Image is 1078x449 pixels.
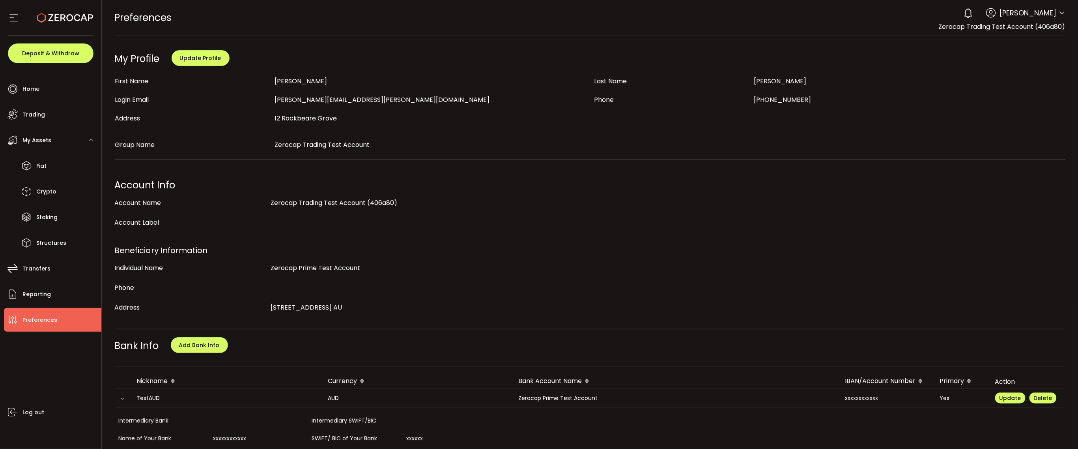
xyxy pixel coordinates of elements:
[115,140,155,149] span: Group Name
[115,95,149,104] span: Login Email
[115,280,267,296] div: Phone
[22,407,44,418] span: Log out
[322,375,512,388] div: Currency
[322,394,512,403] div: AUD
[115,114,140,123] span: Address
[22,51,79,56] span: Deposit & Withdraw
[115,215,267,231] div: Account Label
[22,109,45,120] span: Trading
[754,95,811,104] span: [PHONE_NUMBER]
[271,263,360,272] span: Zerocap Prime Test Account
[36,212,58,223] span: Staking
[934,375,989,388] div: Primary
[115,11,172,24] span: Preferences
[271,198,397,207] span: Zerocap Trading Test Account (406a80)
[22,289,51,300] span: Reporting
[171,337,228,353] button: Add Bank Info
[275,114,337,123] span: 12 Rockbeare Grove
[115,339,159,352] span: Bank Info
[308,430,403,447] div: SWIFT/ BIC of Your Bank
[754,77,807,86] span: [PERSON_NAME]
[275,140,370,149] span: Zerocap Trading Test Account
[209,430,308,447] div: xxxxxxxxxxxx
[1000,8,1057,18] span: [PERSON_NAME]
[594,77,627,86] span: Last Name
[115,300,267,316] div: Address
[271,303,342,312] span: [STREET_ADDRESS] AU
[115,430,209,447] div: Name of Your Bank
[36,237,66,249] span: Structures
[179,341,220,349] span: Add Bank Info
[275,77,327,86] span: [PERSON_NAME]
[131,394,322,403] div: TestAUD
[594,95,614,104] span: Phone
[36,186,56,197] span: Crypto
[22,263,50,274] span: Transfers
[115,412,209,430] div: Intermediary Bank
[22,135,51,146] span: My Assets
[512,394,839,403] div: Zerocap Prime Test Account
[115,195,267,211] div: Account Name
[131,375,322,388] div: Nickname
[115,52,160,65] div: My Profile
[1039,411,1078,449] iframe: Chat Widget
[22,83,39,95] span: Home
[1034,394,1052,402] span: Delete
[839,375,934,388] div: IBAN/Account Number
[172,50,230,66] button: Update Profile
[36,160,47,172] span: Fiat
[115,77,149,86] span: First Name
[839,394,934,403] div: xxxxxxxxxxxx
[403,430,501,447] div: xxxxxx
[939,22,1065,31] span: Zerocap Trading Test Account (406a80)
[989,377,1064,386] div: Action
[512,375,839,388] div: Bank Account Name
[180,54,221,62] span: Update Profile
[308,412,403,430] div: Intermediary SWIFT/BIC
[115,260,267,276] div: Individual Name
[115,177,1066,193] div: Account Info
[934,394,989,403] div: Yes
[275,95,490,104] span: [PERSON_NAME][EMAIL_ADDRESS][PERSON_NAME][DOMAIN_NAME]
[995,393,1026,404] button: Update
[1000,394,1021,402] span: Update
[8,43,93,63] button: Deposit & Withdraw
[115,242,1066,258] div: Beneficiary Information
[22,314,57,326] span: Preferences
[1029,393,1057,404] button: Delete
